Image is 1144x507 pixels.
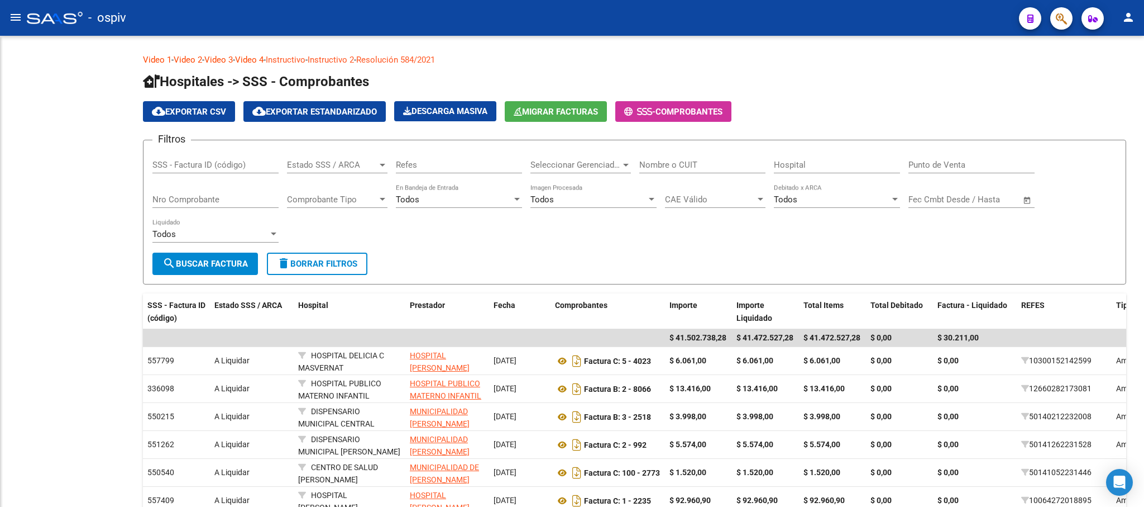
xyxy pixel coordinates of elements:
span: MUNICIPALIDAD [PERSON_NAME][GEOGRAPHIC_DATA] [410,407,485,442]
strong: $ 1.520,00 [736,468,773,477]
span: Factura C [584,440,618,449]
span: Migrar Facturas [514,107,598,117]
button: Exportar CSV [143,101,235,122]
span: Factura C [584,357,618,366]
strong: $ 0,00 [870,468,892,477]
span: REFES [1021,301,1045,310]
strong: $ 13.416,00 [669,384,711,393]
span: Hospital [298,301,328,310]
span: Hospitales -> SSS - Comprobantes [143,74,369,89]
strong: $ 13.416,00 [803,384,845,393]
span: Factura C [584,496,618,505]
a: Video 3 [204,55,233,65]
button: Buscar Factura [152,253,258,275]
strong: $ 0,00 [937,356,959,365]
span: $ 41.472.527,28 [803,333,860,342]
span: 550540 [147,468,174,477]
span: $ 41.502.738,28 [669,333,726,342]
datatable-header-cell: Total Items [799,293,866,381]
span: [DATE] [494,440,516,449]
button: Open calendar [1021,194,1034,207]
span: Descarga Masiva [403,106,487,116]
i: Descargar documento [569,464,584,482]
strong: : 2 - 992 [584,440,647,449]
strong: : 1 - 2235 [584,496,651,505]
span: MUNICIPALIDAD DE [PERSON_NAME] [410,463,479,485]
i: Descargar documento [569,436,584,454]
button: Descarga Masiva [394,101,496,121]
span: [DATE] [494,468,516,477]
span: Prestador [410,301,445,310]
span: Total Debitado [870,301,923,310]
span: Todos [774,195,797,205]
span: Todos [396,195,419,205]
span: 336098 [147,384,174,393]
span: 551262 [147,440,174,449]
span: Factura C [584,468,618,477]
i: Descargar documento [569,408,584,426]
span: SSS - Factura ID (código) [147,301,205,323]
span: Borrar Filtros [277,259,357,269]
span: Todos [530,195,554,205]
app-download-masive: Descarga masiva de comprobantes (adjuntos) [394,101,496,122]
span: 550215 [147,412,174,421]
strong: $ 13.416,00 [736,384,778,393]
strong: $ 3.998,00 [669,412,706,421]
button: -COMPROBANTES [615,101,731,122]
span: Fecha [494,301,515,310]
datatable-header-cell: REFES [1017,293,1112,381]
a: Video 1 [143,55,171,65]
span: CAE Válido [665,195,755,205]
button: Migrar Facturas [505,101,607,122]
div: 10300152142599 [1021,354,1107,367]
span: HOSPITAL PUBLICO MATERNO INFANTIL [298,379,381,401]
div: - 30669251498 [410,433,485,457]
strong: $ 92.960,90 [803,496,845,505]
span: HOSPITAL PUBLICO MATERNO INFANTIL SOCIEDAD DEL ESTADO [410,379,481,426]
strong: $ 92.960,90 [736,496,778,505]
span: Importe Liquidado [736,301,772,323]
div: Open Intercom Messenger [1106,469,1133,496]
strong: $ 0,00 [870,356,892,365]
mat-icon: cloud_download [152,105,165,118]
a: Resolución 584/2021 [356,55,435,65]
strong: $ 0,00 [937,468,959,477]
datatable-header-cell: Importe Liquidado [732,293,799,381]
strong: $ 0,00 [870,384,892,393]
datatable-header-cell: Comprobantes [551,293,665,381]
span: HOSPITAL DELICIA C MASVERNAT [298,351,384,373]
span: [DATE] [494,356,516,365]
span: A Liquidar [214,496,250,505]
span: Factura B [584,413,618,421]
p: - - - - - - [143,54,1126,66]
span: Buscar Factura [162,259,248,269]
strong: $ 0,00 [937,412,959,421]
datatable-header-cell: SSS - Factura ID (código) [143,293,210,381]
strong: $ 6.061,00 [803,356,840,365]
div: - 30711560099 [410,377,485,401]
span: Tipo [1116,301,1132,310]
strong: : 2 - 8066 [584,385,651,394]
span: $ 0,00 [870,333,892,342]
div: 12660282173081 [1021,382,1107,395]
span: Importe [669,301,697,310]
span: Comprobante Tipo [287,195,377,205]
span: Estado SSS / ARCA [287,160,377,170]
a: Video 4 [235,55,264,65]
a: Video 2 [174,55,202,65]
datatable-header-cell: Total Debitado [866,293,933,381]
span: A Liquidar [214,356,250,365]
strong: $ 3.998,00 [803,412,840,421]
mat-icon: person [1122,11,1135,24]
strong: $ 3.998,00 [736,412,773,421]
span: Factura B [584,385,618,394]
strong: $ 0,00 [870,412,892,421]
strong: $ 0,00 [937,384,959,393]
span: Todos [152,229,176,239]
strong: $ 1.520,00 [669,468,706,477]
span: - [624,107,655,117]
span: A Liquidar [214,468,250,477]
span: HOSPITAL [PERSON_NAME] [410,351,470,373]
strong: $ 5.574,00 [736,440,773,449]
span: DISPENSARIO MUNICIPAL [PERSON_NAME] [PERSON_NAME] [298,435,400,470]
